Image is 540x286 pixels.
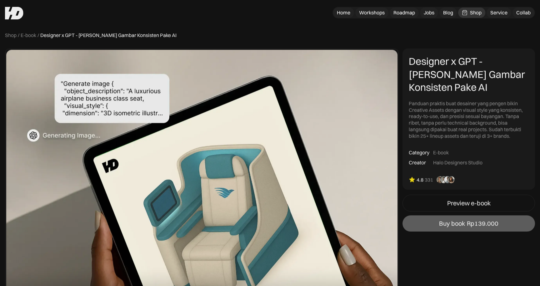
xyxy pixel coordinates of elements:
[439,8,457,18] a: Blog
[425,176,433,183] div: 331
[402,215,535,232] a: Buy bookRp139.000
[21,32,36,38] a: E-book
[402,195,535,212] a: Preview e-book
[447,199,491,207] div: Preview e-book
[18,32,19,38] div: /
[417,176,423,183] div: 4.8
[433,149,449,156] div: E-book
[439,220,465,227] div: Buy book
[390,8,419,18] a: Roadmap
[409,100,529,139] div: Panduan praktis buat desainer yang pengen bikin Creative Assets dengan visual style yang konsiste...
[467,220,498,227] div: Rp139.000
[393,9,415,16] div: Roadmap
[409,55,529,94] div: Designer x GPT - [PERSON_NAME] Gambar Konsisten Pake AI
[516,9,531,16] div: Collab
[512,8,534,18] a: Collab
[424,9,434,16] div: Jobs
[337,9,350,16] div: Home
[433,159,482,166] div: Halo Designers Studio
[490,9,507,16] div: Service
[37,32,39,38] div: /
[409,149,429,156] div: Category
[420,8,438,18] a: Jobs
[409,159,426,166] div: Creator
[333,8,354,18] a: Home
[5,32,17,38] a: Shop
[458,8,485,18] a: Shop
[470,9,482,16] div: Shop
[443,9,453,16] div: Blog
[40,32,177,38] div: Designer x GPT - [PERSON_NAME] Gambar Konsisten Pake AI
[355,8,388,18] a: Workshops
[487,8,511,18] a: Service
[359,9,385,16] div: Workshops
